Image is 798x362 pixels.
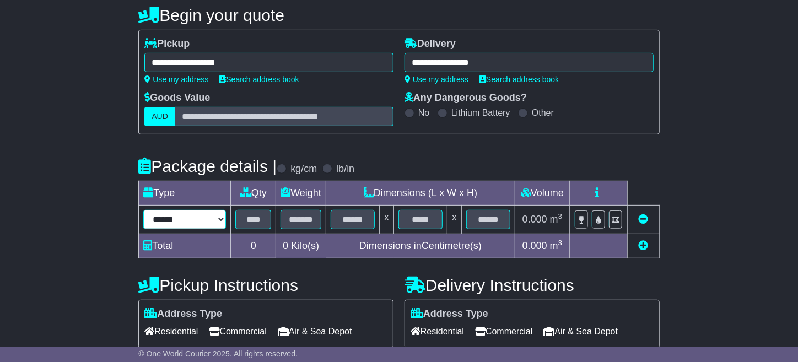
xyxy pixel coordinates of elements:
[522,214,547,225] span: 0.000
[475,323,532,340] span: Commercial
[380,206,394,234] td: x
[405,75,468,84] a: Use my address
[283,240,288,251] span: 0
[139,181,231,206] td: Type
[411,323,464,340] span: Residential
[144,323,198,340] span: Residential
[558,212,563,220] sup: 3
[638,240,648,251] a: Add new item
[231,234,276,258] td: 0
[219,75,299,84] a: Search address book
[138,6,659,24] h4: Begin your quote
[532,107,554,118] label: Other
[278,323,352,340] span: Air & Sea Depot
[326,234,515,258] td: Dimensions in Centimetre(s)
[638,214,648,225] a: Remove this item
[144,75,208,84] a: Use my address
[515,181,570,206] td: Volume
[558,239,563,247] sup: 3
[336,163,354,175] label: lb/in
[522,240,547,251] span: 0.000
[144,107,175,126] label: AUD
[405,92,527,104] label: Any Dangerous Goods?
[411,308,488,320] label: Address Type
[418,107,429,118] label: No
[139,234,231,258] td: Total
[543,323,618,340] span: Air & Sea Depot
[550,240,563,251] span: m
[138,276,393,294] h4: Pickup Instructions
[276,181,326,206] td: Weight
[138,349,298,358] span: © One World Courier 2025. All rights reserved.
[231,181,276,206] td: Qty
[144,92,210,104] label: Goods Value
[550,214,563,225] span: m
[405,38,456,50] label: Delivery
[144,38,190,50] label: Pickup
[451,107,510,118] label: Lithium Battery
[405,276,660,294] h4: Delivery Instructions
[479,75,559,84] a: Search address book
[447,206,462,234] td: x
[209,323,266,340] span: Commercial
[144,308,222,320] label: Address Type
[138,157,277,175] h4: Package details |
[326,181,515,206] td: Dimensions (L x W x H)
[276,234,326,258] td: Kilo(s)
[290,163,317,175] label: kg/cm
